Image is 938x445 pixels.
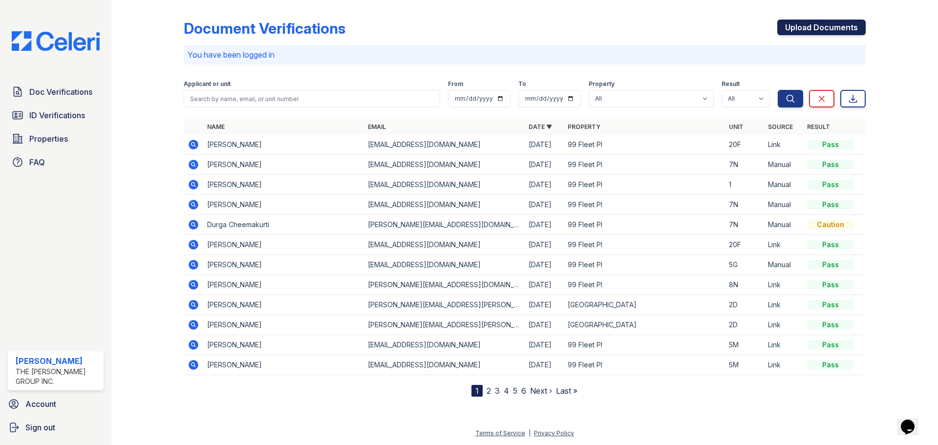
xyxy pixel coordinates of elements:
td: 99 Fleet Pl [564,275,725,295]
span: ID Verifications [29,109,85,121]
td: 99 Fleet Pl [564,255,725,275]
td: 5M [725,355,764,375]
div: Pass [807,240,854,250]
td: [PERSON_NAME] [203,335,364,355]
td: [PERSON_NAME][EMAIL_ADDRESS][PERSON_NAME][DOMAIN_NAME] [364,315,525,335]
div: Pass [807,300,854,310]
td: [PERSON_NAME] [203,155,364,175]
label: To [518,80,526,88]
div: Pass [807,360,854,370]
a: Last » [556,386,577,396]
td: [DATE] [525,155,564,175]
td: [EMAIL_ADDRESS][DOMAIN_NAME] [364,335,525,355]
div: Pass [807,160,854,170]
td: [EMAIL_ADDRESS][DOMAIN_NAME] [364,135,525,155]
div: Caution [807,220,854,230]
td: 7N [725,215,764,235]
a: 5 [513,386,517,396]
td: 7N [725,155,764,175]
a: Unit [729,123,744,130]
td: [PERSON_NAME] [203,135,364,155]
span: Account [25,398,56,410]
a: Property [568,123,600,130]
div: The [PERSON_NAME] Group Inc. [16,367,100,386]
td: 8N [725,275,764,295]
td: [EMAIL_ADDRESS][DOMAIN_NAME] [364,155,525,175]
a: Next › [530,386,552,396]
td: 99 Fleet Pl [564,235,725,255]
td: [DATE] [525,315,564,335]
div: Pass [807,320,854,330]
a: ID Verifications [8,106,104,125]
td: 20F [725,135,764,155]
div: Pass [807,280,854,290]
a: Doc Verifications [8,82,104,102]
td: [DATE] [525,235,564,255]
span: Doc Verifications [29,86,92,98]
td: [PERSON_NAME] [203,195,364,215]
td: 20F [725,235,764,255]
td: 99 Fleet Pl [564,155,725,175]
td: 99 Fleet Pl [564,175,725,195]
td: Manual [764,195,803,215]
td: Manual [764,215,803,235]
p: You have been logged in [188,49,862,61]
label: Result [722,80,740,88]
a: 3 [495,386,500,396]
td: [PERSON_NAME] [203,175,364,195]
a: Name [207,123,225,130]
label: From [448,80,463,88]
a: Result [807,123,830,130]
td: [DATE] [525,275,564,295]
td: Link [764,335,803,355]
td: 99 Fleet Pl [564,195,725,215]
a: Sign out [4,418,107,437]
td: 7N [725,195,764,215]
td: [DATE] [525,135,564,155]
div: 1 [471,385,483,397]
td: Link [764,275,803,295]
a: Privacy Policy [534,429,574,437]
td: 2D [725,295,764,315]
td: Manual [764,175,803,195]
td: [EMAIL_ADDRESS][DOMAIN_NAME] [364,235,525,255]
a: Account [4,394,107,414]
td: [PERSON_NAME] [203,355,364,375]
td: [DATE] [525,335,564,355]
td: Durga Cheemakurti [203,215,364,235]
td: 99 Fleet Pl [564,215,725,235]
td: Link [764,315,803,335]
td: 99 Fleet Pl [564,135,725,155]
td: [PERSON_NAME][EMAIL_ADDRESS][DOMAIN_NAME] [364,215,525,235]
a: 4 [504,386,509,396]
a: FAQ [8,152,104,172]
a: Source [768,123,793,130]
div: Pass [807,260,854,270]
td: [PERSON_NAME][EMAIL_ADDRESS][DOMAIN_NAME] [364,275,525,295]
input: Search by name, email, or unit number [184,90,440,107]
div: Pass [807,340,854,350]
td: [DATE] [525,255,564,275]
td: [PERSON_NAME] [203,315,364,335]
div: Pass [807,140,854,149]
div: Pass [807,200,854,210]
td: 99 Fleet Pl [564,335,725,355]
td: [GEOGRAPHIC_DATA] [564,295,725,315]
td: 5G [725,255,764,275]
a: Upload Documents [777,20,866,35]
iframe: chat widget [897,406,928,435]
div: Pass [807,180,854,190]
td: [GEOGRAPHIC_DATA] [564,315,725,335]
a: 6 [521,386,526,396]
label: Applicant or unit [184,80,231,88]
td: 99 Fleet Pl [564,355,725,375]
td: [PERSON_NAME] [203,235,364,255]
td: [EMAIL_ADDRESS][DOMAIN_NAME] [364,195,525,215]
td: 5M [725,335,764,355]
td: Link [764,355,803,375]
img: CE_Logo_Blue-a8612792a0a2168367f1c8372b55b34899dd931a85d93a1a3d3e32e68fde9ad4.png [4,31,107,51]
div: | [529,429,531,437]
a: Terms of Service [475,429,525,437]
td: [PERSON_NAME] [203,295,364,315]
td: Manual [764,155,803,175]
